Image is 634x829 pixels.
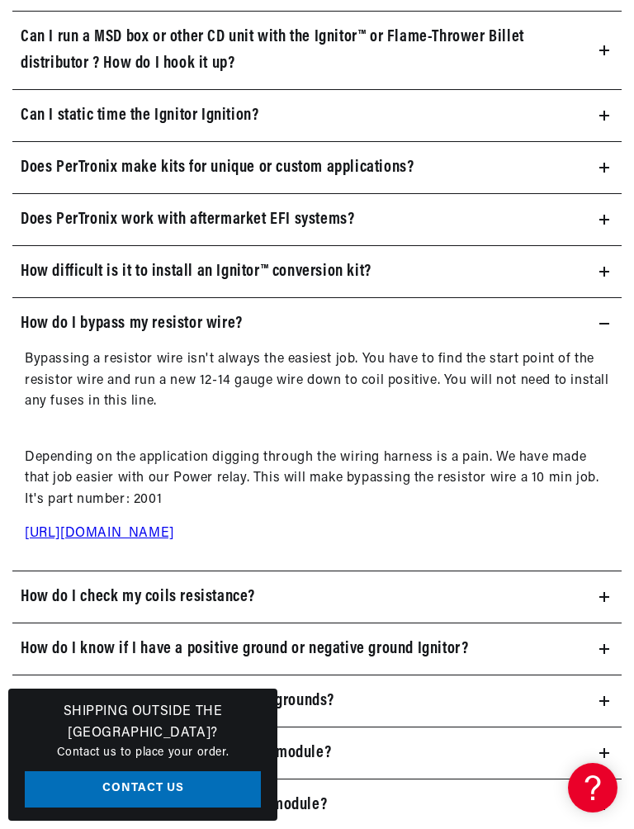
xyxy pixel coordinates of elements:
[12,727,622,779] summary: How do I test a negative ground Ignitor module?
[12,142,622,193] summary: Does PerTronix make kits for unique or custom applications?
[12,298,622,349] summary: How do I bypass my resistor wire?
[25,349,609,413] p: Bypassing a resistor wire isn't always the easiest job. You have to find the start point of the r...
[25,702,261,744] h3: Shipping Outside the [GEOGRAPHIC_DATA]?
[21,310,243,337] h3: How do I bypass my resistor wire?
[25,426,609,510] p: Depending on the application digging through the wiring harness is a pain. We have made that job ...
[25,744,261,762] p: Contact us to place your order.
[12,675,622,727] summary: How do I properly check my power and grounds?
[12,194,622,245] summary: Does PerTronix work with aftermarket EFI systems?
[12,90,622,141] summary: Can I static time the Ignitor Ignition?
[25,771,261,808] a: Contact Us
[21,102,258,129] h3: Can I static time the Ignitor Ignition?
[12,246,622,297] summary: How difficult is it to install an Ignitor™ conversion kit?
[12,623,622,675] summary: How do I know if I have a positive ground or negative ground Ignitor?
[25,527,174,540] a: [URL][DOMAIN_NAME]
[21,258,371,285] h3: How difficult is it to install an Ignitor™ conversion kit?
[12,12,622,89] summary: Can I run a MSD box or other CD unit with the Ignitor™ or Flame-Thrower Billet distributor ? How ...
[21,584,255,610] h3: How do I check my coils resistance?
[12,571,622,623] summary: How do I check my coils resistance?
[21,154,414,181] h3: Does PerTronix make kits for unique or custom applications?
[21,206,354,233] h3: Does PerTronix work with aftermarket EFI systems?
[21,636,468,662] h3: How do I know if I have a positive ground or negative ground Ignitor?
[12,349,622,558] div: How do I bypass my resistor wire?
[21,24,580,77] h3: Can I run a MSD box or other CD unit with the Ignitor™ or Flame-Thrower Billet distributor ? How ...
